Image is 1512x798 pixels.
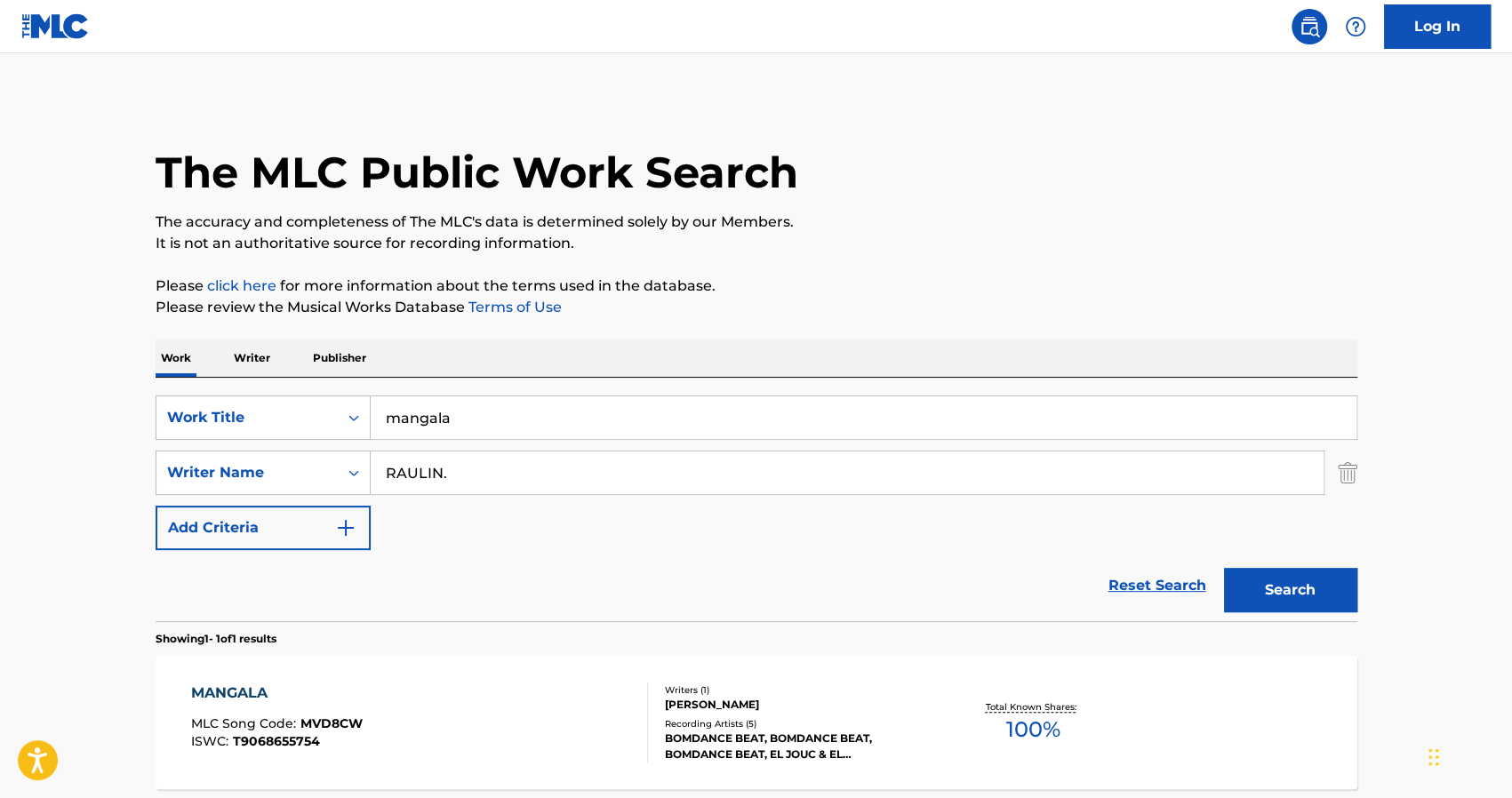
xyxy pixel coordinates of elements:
button: Add Criteria [156,506,371,550]
button: Search [1224,568,1357,612]
p: The accuracy and completeness of The MLC's data is determined solely by our Members. [156,211,1357,233]
p: Please for more information about the terms used in the database. [156,275,1357,297]
h1: The MLC Public Work Search [156,146,798,199]
a: Terms of Use [465,299,562,315]
img: Delete Criterion [1338,451,1357,495]
div: Writers ( 1 ) [665,683,933,697]
p: Please review the Musical Works Database [156,297,1357,318]
div: Work Title [167,407,327,428]
div: Arrastrar [1428,730,1439,784]
span: MLC Song Code : [191,715,300,731]
iframe: Chat Widget [1423,713,1512,798]
span: T9068655754 [233,733,320,749]
img: help [1345,16,1366,37]
a: Public Search [1292,9,1327,44]
img: MLC Logo [21,13,90,39]
a: MANGALAMLC Song Code:MVD8CWISWC:T9068655754Writers (1)[PERSON_NAME]Recording Artists (5)BOMDANCE ... [156,656,1357,789]
a: Reset Search [1100,566,1215,605]
p: Publisher [308,339,372,377]
div: Writer Name [167,462,327,483]
img: 9d2ae6d4665cec9f34b9.svg [335,517,356,539]
div: Recording Artists ( 5 ) [665,717,933,730]
a: Log In [1384,4,1491,49]
span: MVD8CW [300,715,363,731]
p: It is not an authoritative source for recording information. [156,233,1357,254]
p: Work [156,339,196,377]
div: Widget de chat [1423,713,1512,798]
form: Search Form [156,395,1357,621]
div: [PERSON_NAME] [665,697,933,713]
span: ISWC : [191,733,233,749]
p: Showing 1 - 1 of 1 results [156,631,276,647]
div: MANGALA [191,682,363,704]
p: Total Known Shares: [986,700,1081,714]
img: search [1299,16,1320,37]
p: Writer [228,339,276,377]
span: 100 % [1006,714,1060,746]
div: Help [1338,9,1373,44]
a: click here [207,277,276,294]
div: BOMDANCE BEAT, BOMDANCE BEAT, BOMDANCE BEAT, EL JOUC & EL [PERSON_NAME] & EL NAPO, BOMDANCE BEAT [665,730,933,762]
